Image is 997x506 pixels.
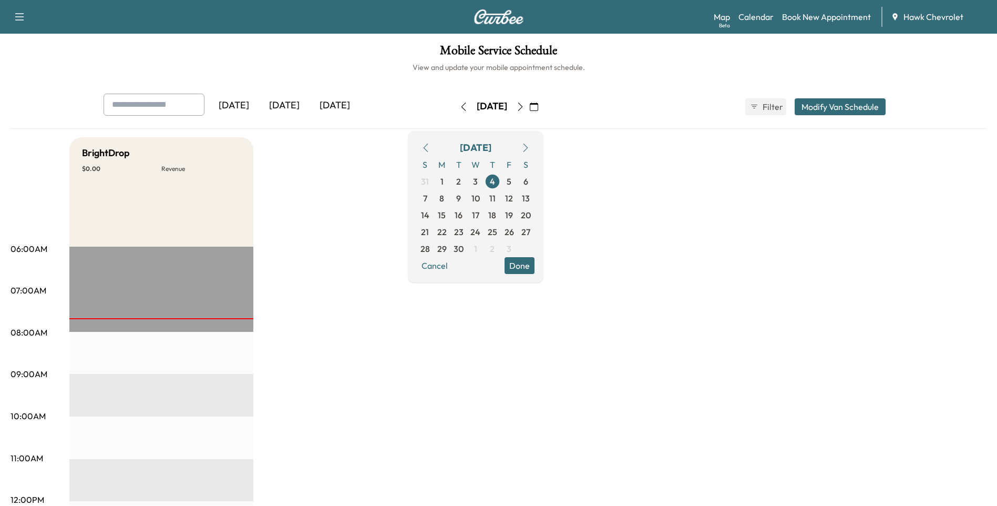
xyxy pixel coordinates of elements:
[489,192,496,205] span: 11
[417,156,434,173] span: S
[473,175,478,188] span: 3
[11,62,986,73] h6: View and update your mobile appointment schedule.
[521,226,530,238] span: 27
[505,226,514,238] span: 26
[259,94,310,118] div: [DATE]
[518,156,535,173] span: S
[11,493,44,506] p: 12:00PM
[456,175,461,188] span: 2
[521,209,531,221] span: 20
[505,209,513,221] span: 19
[450,156,467,173] span: T
[11,326,47,339] p: 08:00AM
[11,452,43,464] p: 11:00AM
[438,209,446,221] span: 15
[421,209,429,221] span: 14
[484,156,501,173] span: T
[488,226,497,238] span: 25
[507,242,511,255] span: 3
[490,175,495,188] span: 4
[501,156,518,173] span: F
[455,209,462,221] span: 16
[434,156,450,173] span: M
[505,192,513,205] span: 12
[82,165,161,173] p: $ 0.00
[471,192,480,205] span: 10
[11,410,46,422] p: 10:00AM
[437,242,447,255] span: 29
[11,284,46,297] p: 07:00AM
[505,257,535,274] button: Done
[795,98,886,115] button: Modify Van Schedule
[11,242,47,255] p: 06:00AM
[454,242,464,255] span: 30
[460,140,491,155] div: [DATE]
[209,94,259,118] div: [DATE]
[456,192,461,205] span: 9
[454,226,464,238] span: 23
[474,9,524,24] img: Curbee Logo
[477,100,507,113] div: [DATE]
[719,22,730,29] div: Beta
[738,11,774,23] a: Calendar
[82,146,130,160] h5: BrightDrop
[420,242,430,255] span: 28
[763,100,782,113] span: Filter
[523,175,528,188] span: 6
[714,11,730,23] a: MapBeta
[417,257,453,274] button: Cancel
[467,156,484,173] span: W
[11,44,986,62] h1: Mobile Service Schedule
[421,175,429,188] span: 31
[782,11,871,23] a: Book New Appointment
[437,226,447,238] span: 22
[310,94,360,118] div: [DATE]
[11,368,47,380] p: 09:00AM
[421,226,429,238] span: 21
[490,242,495,255] span: 2
[745,98,786,115] button: Filter
[522,192,530,205] span: 13
[423,192,427,205] span: 7
[488,209,496,221] span: 18
[903,11,963,23] span: Hawk Chevrolet
[472,209,479,221] span: 17
[440,175,444,188] span: 1
[439,192,444,205] span: 8
[474,242,477,255] span: 1
[507,175,511,188] span: 5
[470,226,480,238] span: 24
[161,165,241,173] p: Revenue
